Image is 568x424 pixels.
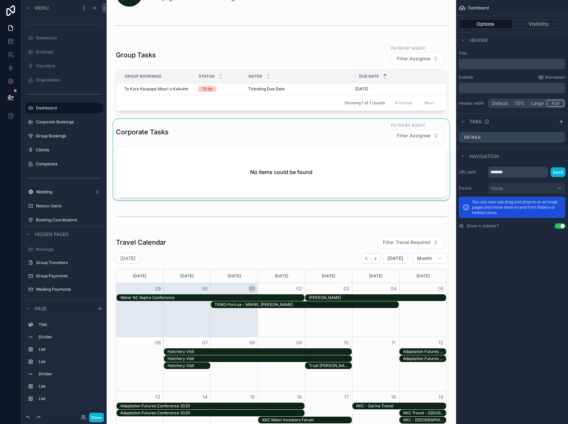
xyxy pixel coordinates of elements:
[512,19,566,29] button: Visibility
[309,295,446,300] div: [PERSON_NAME]
[89,413,104,422] button: Done
[36,189,92,195] a: Wedding
[459,59,565,69] div: scrollable content
[249,74,262,79] span: Notes
[36,35,101,41] label: Dashboard
[36,247,101,252] label: Bookings
[464,135,481,140] label: Details
[36,273,101,279] label: Group Payments
[201,393,209,401] button: 14
[120,410,304,416] div: Adaptation Futures Conference 2025
[459,101,485,106] label: Header width
[359,74,379,79] span: Due Date
[262,417,351,423] div: ANZ Māori Investors Forum
[459,75,473,80] label: Subtitle
[201,339,209,347] button: 07
[36,300,101,305] label: Cost Codes
[168,349,351,355] div: Hatchery Visit
[248,339,256,347] button: 08
[437,339,445,347] button: 12
[36,63,101,69] label: Travellers
[120,403,304,409] div: Adaptation Futures Conference 2025
[168,363,210,368] div: Hatchery Visit
[528,100,547,107] button: Large
[36,287,101,292] label: Wediing Payments
[215,302,398,307] div: TKMO Porirua - MWWL [PERSON_NAME]
[389,339,397,347] button: 11
[36,217,101,223] label: Booking Coordinators
[389,393,397,401] button: 18
[36,49,101,55] label: Bookings
[39,396,100,401] label: List
[309,295,446,301] div: Te Kakano
[168,363,210,369] div: Hatchery Visit
[154,393,162,401] button: 13
[488,183,565,194] button: None
[36,119,101,125] label: Corporate Bookings
[39,322,100,327] label: Title
[344,100,385,106] span: Showing 1 of 1 results
[459,83,565,93] div: scrollable content
[168,356,351,361] div: Hatchery Visit
[437,393,445,401] button: 19
[309,363,351,369] div: Trust Hui
[168,349,351,354] div: Hatchery Visit
[154,339,162,347] button: 06
[39,371,100,377] label: Divider
[21,316,107,411] div: scrollable content
[309,363,351,368] div: Trust [PERSON_NAME]
[36,133,101,139] label: Group Bookings
[39,359,100,364] label: List
[120,410,304,416] div: Adaptation Futures Conference 2025
[39,384,100,389] label: List
[403,356,446,361] div: Adaptation Futures Conference 2025
[342,393,350,401] button: 17
[120,403,304,409] div: Adaptation Futures Conference 2025
[437,285,445,293] button: 05
[469,37,488,44] span: Header
[459,19,512,29] button: Options
[36,260,101,265] label: Group Travellers
[120,295,304,301] div: Water NZ Aspire Conference
[36,77,101,83] label: Organisation
[125,74,161,79] span: Group Bookings
[36,105,99,111] label: Dashboard
[215,302,398,308] div: TKMO Porirua - MWWL Manu Korero
[403,349,446,355] div: Adaptation Futures Conference 2025
[403,417,446,423] div: IWC - Brisbane - Georgina King
[201,285,209,293] button: 30
[262,417,351,423] div: ANZ Māori Investors Forum
[459,186,485,191] label: Parent
[356,403,446,409] div: IWC - Sarina Travel
[468,5,489,11] span: Dashboard
[342,285,350,293] button: 03
[36,147,101,153] label: Clients
[389,285,397,293] button: 04
[248,393,256,401] button: 15
[459,51,565,56] label: Title
[545,75,565,80] span: Markdown
[403,417,446,423] div: IWC - [GEOGRAPHIC_DATA] - [PERSON_NAME]
[36,161,101,167] label: Companies
[295,339,303,347] button: 09
[403,410,446,416] div: IWC Travel - [GEOGRAPHIC_DATA]
[120,295,304,300] div: Water NZ Aspire Conference
[36,203,101,209] label: Noloco Users
[489,100,511,107] button: Default
[39,347,100,352] label: List
[538,75,565,80] a: Markdown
